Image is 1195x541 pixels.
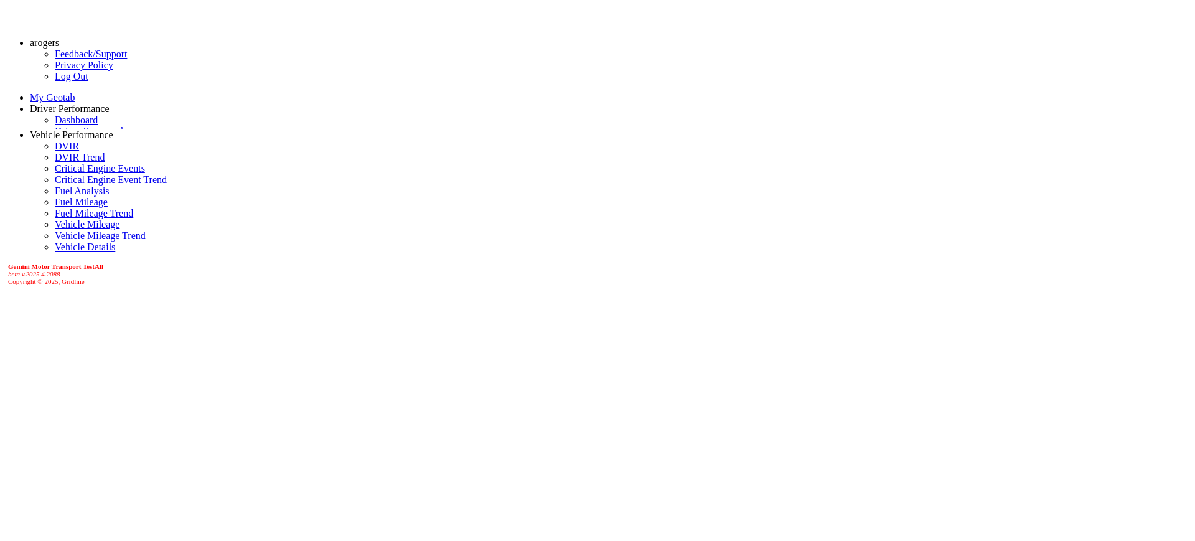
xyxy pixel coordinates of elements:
div: Copyright © 2025, Gridline [8,263,1190,285]
a: Driver Performance [30,103,110,114]
a: Fuel Mileage Trend [55,208,133,219]
a: Privacy Policy [55,60,113,70]
a: arogers [30,37,59,48]
a: Vehicle Performance [30,129,113,140]
a: My Geotab [30,92,75,103]
a: Critical Engine Events [55,163,145,174]
a: Dashboard [55,115,98,125]
a: Fuel Mileage [55,197,108,207]
a: Feedback/Support [55,49,127,59]
a: Critical Engine Event Trend [55,174,167,185]
a: Vehicle Details [55,242,115,252]
i: beta v.2025.4.2088 [8,270,60,278]
b: Gemini Motor Transport TestAll [8,263,103,270]
a: Vehicle Mileage [55,219,119,230]
a: Driver Scorecard [55,126,123,136]
a: Vehicle Mileage Trend [55,230,146,241]
a: DVIR [55,141,79,151]
a: Log Out [55,71,88,82]
a: DVIR Trend [55,152,105,162]
a: Fuel Analysis [55,186,110,196]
